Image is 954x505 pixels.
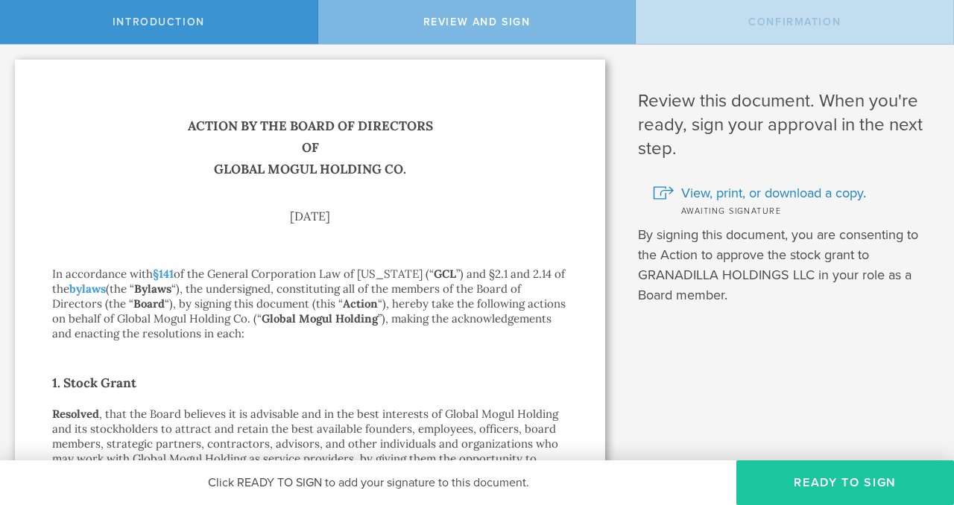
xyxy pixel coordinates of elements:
span: Confirmation [748,16,841,28]
strong: Bylaws [134,282,171,296]
span: Review and Sign [423,16,531,28]
span: Introduction [113,16,205,28]
div: Awaiting signature [653,203,932,217]
p: , that the Board believes it is advisable and in the best interests of Global Mogul Holding and i... [52,407,568,496]
a: bylaws [69,282,106,296]
strong: Resolved [52,407,99,421]
p: In accordance with of the General Corporation Law of [US_STATE] (“ ”) and §2.1 and 2.14 of the (t... [52,267,568,341]
strong: Action [343,296,378,311]
span: View, print, or download a copy. [681,183,866,203]
strong: Board [133,296,165,311]
p: By signing this document, you are consenting to the Action to approve the stock grant to GRANADIL... [638,225,932,305]
strong: Global Mogul Holding [262,311,378,325]
button: Ready to Sign [736,460,954,505]
h1: Review this document. When you're ready, sign your approval in the next step. [638,89,932,161]
h1: Action by the Board of Directors of Global Mogul Holding Co. [52,115,568,180]
strong: GCL [434,267,456,281]
a: §141 [153,267,174,281]
div: [DATE] [52,210,568,222]
h2: 1. Stock Grant [52,371,568,395]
